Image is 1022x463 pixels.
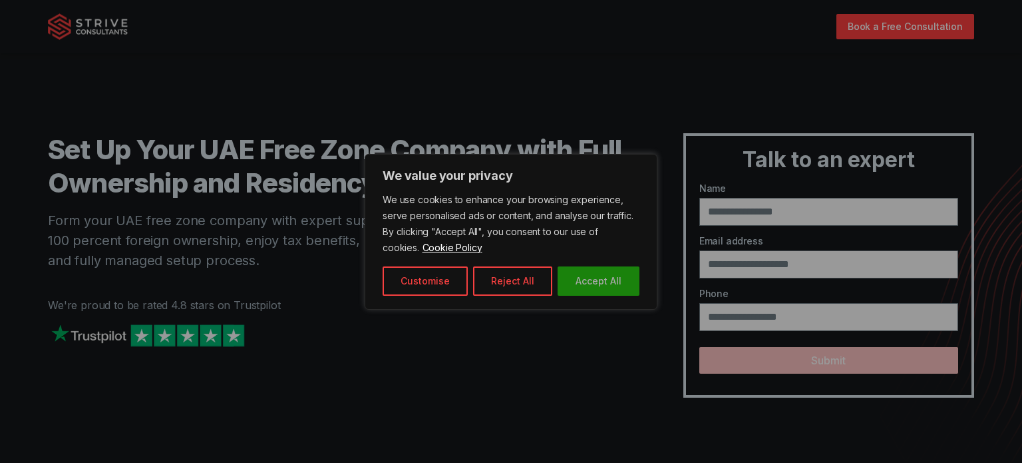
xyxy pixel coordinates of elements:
a: Cookie Policy [422,241,483,254]
div: We value your privacy [365,154,657,310]
button: Accept All [558,266,639,296]
button: Customise [383,266,468,296]
p: We value your privacy [383,168,639,184]
p: We use cookies to enhance your browsing experience, serve personalised ads or content, and analys... [383,192,639,256]
button: Reject All [473,266,552,296]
